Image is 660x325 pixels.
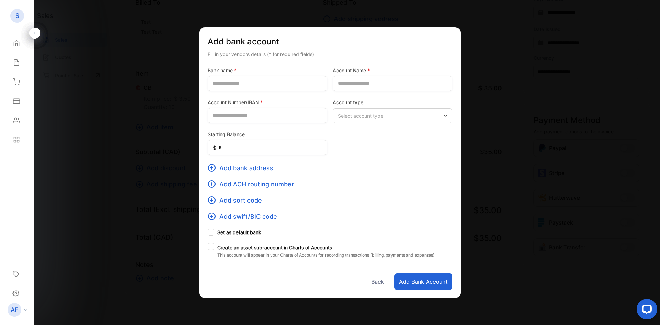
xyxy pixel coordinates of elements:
button: Add ACH routing number [208,180,294,189]
button: Back [366,273,389,290]
span: Add bank address [219,163,273,173]
span: Add ACH routing number [219,180,294,189]
span: Add sort code [219,196,262,205]
span: Add swift/BIC code [219,212,277,221]
button: Add bank account [394,273,452,290]
button: Add sort code [208,196,262,205]
label: Account type [333,99,363,105]
label: Account Name [333,67,452,74]
label: Starting Balance [208,131,327,138]
label: Set as default bank [217,229,261,235]
span: $ [213,144,216,151]
button: Add bank address [208,163,273,173]
div: Fill in your vendors details (* for required fields) [208,51,452,58]
label: Bank name [208,67,327,74]
p: AF [11,305,18,314]
button: Add swift/BIC code [208,212,277,221]
label: Account Number/IBAN [208,99,327,106]
iframe: LiveChat chat widget [631,296,660,325]
label: Create an asset sub-account in Charts of Accounts [217,245,332,250]
p: S [15,11,19,20]
p: This account will appear in your Charts of Accounts for recording transactions (billing, payments... [217,251,435,258]
p: Select account type [338,112,383,119]
p: Add bank account [208,35,452,48]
